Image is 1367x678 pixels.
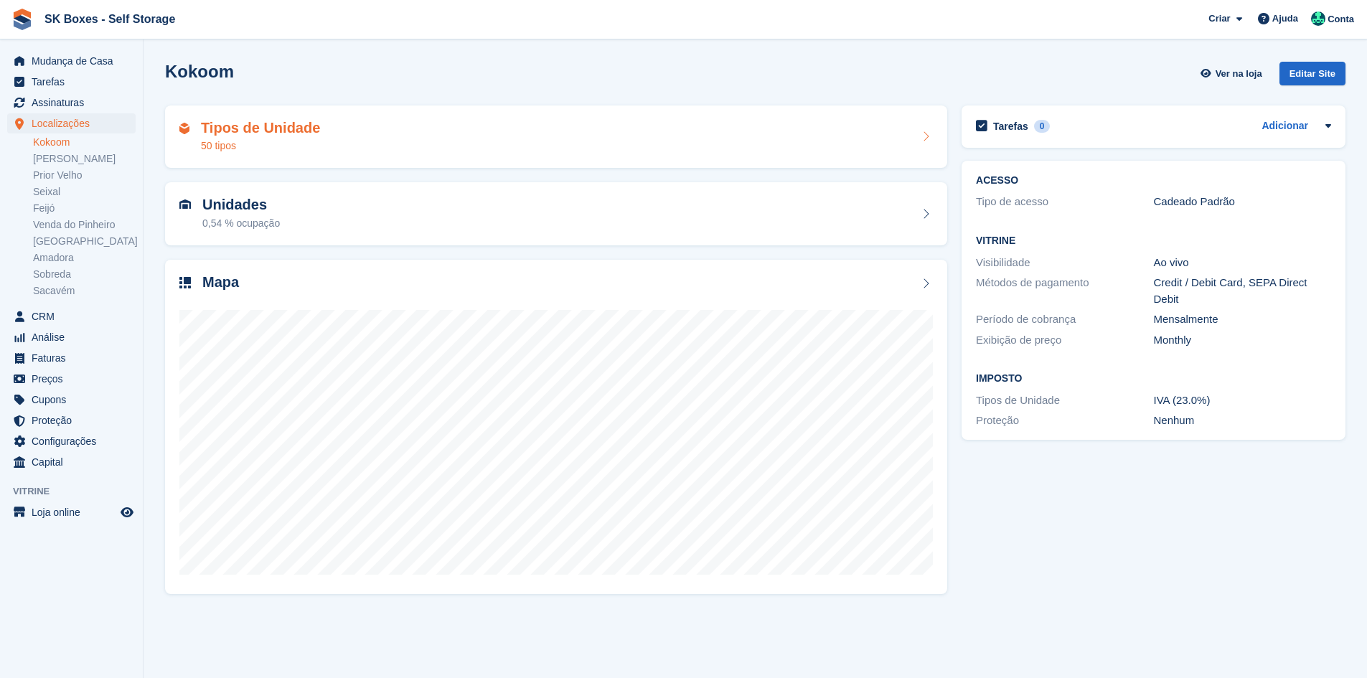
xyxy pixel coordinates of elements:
[32,51,118,71] span: Mudança de Casa
[1154,275,1331,307] div: Credit / Debit Card, SEPA Direct Debit
[33,268,136,281] a: Sobreda
[179,123,189,134] img: unit-type-icn-2b2737a686de81e16bb02015468b77c625bbabd49415b5ef34ead5e3b44a266d.svg
[1311,11,1325,26] img: SK Boxes - Comercial
[32,410,118,430] span: Proteção
[33,136,136,149] a: Kokoom
[179,277,191,288] img: map-icn-33ee37083ee616e46c38cad1a60f524a97daa1e2b2c8c0bc3eb3415660979fc1.svg
[1154,311,1331,328] div: Mensalmente
[32,327,118,347] span: Análise
[11,9,33,30] img: stora-icon-8386f47178a22dfd0bd8f6a31ec36ba5ce8667c1dd55bd0f319d3a0aa187defe.svg
[993,120,1028,133] h2: Tarefas
[1328,12,1354,27] span: Conta
[33,251,136,265] a: Amadora
[1154,332,1331,349] div: Monthly
[165,105,947,169] a: Tipos de Unidade 50 tipos
[976,413,1153,429] div: Proteção
[976,332,1153,349] div: Exibição de preço
[13,484,143,499] span: Vitrine
[201,138,320,154] div: 50 tipos
[7,410,136,430] a: menu
[1208,11,1230,26] span: Criar
[202,274,239,291] h2: Mapa
[7,51,136,71] a: menu
[1154,194,1331,210] div: Cadeado Padrão
[976,392,1153,409] div: Tipos de Unidade
[1279,62,1345,85] div: Editar Site
[33,235,136,248] a: [GEOGRAPHIC_DATA]
[201,120,320,136] h2: Tipos de Unidade
[32,93,118,113] span: Assinaturas
[32,306,118,326] span: CRM
[202,197,280,213] h2: Unidades
[976,275,1153,307] div: Métodos de pagamento
[32,348,118,368] span: Faturas
[33,284,136,298] a: Sacavém
[7,369,136,389] a: menu
[33,202,136,215] a: Feijó
[1279,62,1345,91] a: Editar Site
[1216,67,1262,81] span: Ver na loja
[1034,120,1051,133] div: 0
[165,182,947,245] a: Unidades 0,54 % ocupação
[32,113,118,133] span: Localizações
[976,311,1153,328] div: Período de cobrança
[118,504,136,521] a: Loja de pré-visualização
[7,502,136,522] a: menu
[33,169,136,182] a: Prior Velho
[1262,118,1308,135] a: Adicionar
[1154,255,1331,271] div: Ao vivo
[976,194,1153,210] div: Tipo de acesso
[33,218,136,232] a: Venda do Pinheiro
[33,152,136,166] a: [PERSON_NAME]
[202,216,280,231] div: 0,54 % ocupação
[33,185,136,199] a: Seixal
[976,373,1331,385] h2: Imposto
[7,348,136,368] a: menu
[179,199,191,209] img: unit-icn-7be61d7bf1b0ce9d3e12c5938cc71ed9869f7b940bace4675aadf7bd6d80202e.svg
[7,72,136,92] a: menu
[165,62,234,81] h2: Kokoom
[7,390,136,410] a: menu
[1154,392,1331,409] div: IVA (23.0%)
[7,306,136,326] a: menu
[7,431,136,451] a: menu
[976,175,1331,187] h2: ACESSO
[32,369,118,389] span: Preços
[7,93,136,113] a: menu
[7,452,136,472] a: menu
[32,502,118,522] span: Loja online
[32,390,118,410] span: Cupons
[165,260,947,595] a: Mapa
[32,452,118,472] span: Capital
[976,255,1153,271] div: Visibilidade
[1198,62,1267,85] a: Ver na loja
[39,7,181,31] a: SK Boxes - Self Storage
[7,327,136,347] a: menu
[7,113,136,133] a: menu
[32,431,118,451] span: Configurações
[32,72,118,92] span: Tarefas
[976,235,1331,247] h2: Vitrine
[1154,413,1331,429] div: Nenhum
[1272,11,1298,26] span: Ajuda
